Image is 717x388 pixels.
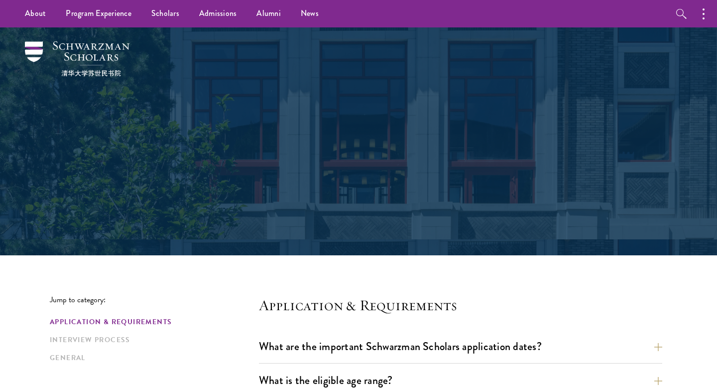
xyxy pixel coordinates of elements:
[50,295,259,304] p: Jump to category:
[50,335,253,345] a: Interview Process
[259,295,662,315] h4: Application & Requirements
[25,41,129,76] img: Schwarzman Scholars
[259,335,662,358] button: What are the important Schwarzman Scholars application dates?
[50,317,253,327] a: Application & Requirements
[50,353,253,363] a: General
